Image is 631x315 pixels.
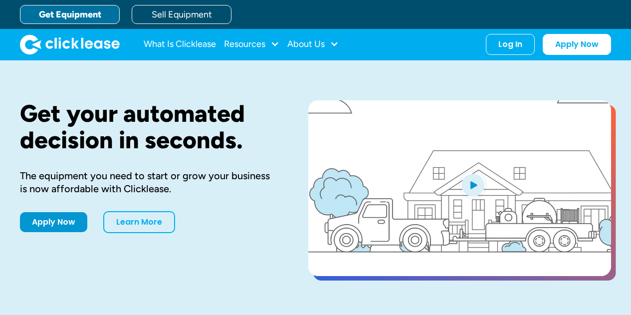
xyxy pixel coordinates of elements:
[543,34,611,55] a: Apply Now
[132,5,231,24] a: Sell Equipment
[20,34,120,54] a: home
[20,100,276,153] h1: Get your automated decision in seconds.
[224,34,279,54] div: Resources
[20,212,87,232] a: Apply Now
[308,100,611,276] a: open lightbox
[287,34,339,54] div: About Us
[144,34,216,54] a: What Is Clicklease
[20,34,120,54] img: Clicklease logo
[498,39,522,49] div: Log In
[103,211,175,233] a: Learn More
[20,5,120,24] a: Get Equipment
[459,171,486,199] img: Blue play button logo on a light blue circular background
[20,169,276,195] div: The equipment you need to start or grow your business is now affordable with Clicklease.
